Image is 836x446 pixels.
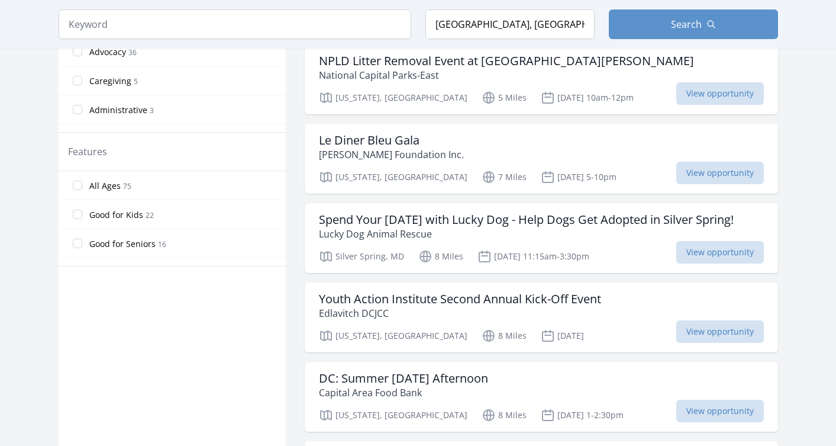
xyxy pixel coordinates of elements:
[305,44,778,114] a: NPLD Litter Removal Event at [GEOGRAPHIC_DATA][PERSON_NAME] National Capital Parks-East [US_STATE...
[305,124,778,194] a: Le Diner Bleu Gala [PERSON_NAME] Foundation Inc. [US_STATE], [GEOGRAPHIC_DATA] 7 Miles [DATE] 5-1...
[676,320,764,343] span: View opportunity
[89,180,121,192] span: All Ages
[146,210,154,220] span: 22
[305,362,778,432] a: DC: Summer [DATE] Afternoon Capital Area Food Bank [US_STATE], [GEOGRAPHIC_DATA] 8 Miles [DATE] 1...
[73,76,82,85] input: Caregiving 5
[68,145,107,159] legend: Features
[541,91,634,105] p: [DATE] 10am-12pm
[482,170,527,184] p: 7 Miles
[671,17,702,31] span: Search
[319,54,694,68] h3: NPLD Litter Removal Event at [GEOGRAPHIC_DATA][PERSON_NAME]
[319,292,601,306] h3: Youth Action Institute Second Annual Kick-Off Event
[319,170,467,184] p: [US_STATE], [GEOGRAPHIC_DATA]
[73,47,82,56] input: Advocacy 36
[676,241,764,264] span: View opportunity
[541,329,584,343] p: [DATE]
[134,76,138,86] span: 5
[73,105,82,114] input: Administrative 3
[319,133,464,147] h3: Le Diner Bleu Gala
[482,408,527,422] p: 8 Miles
[676,400,764,422] span: View opportunity
[305,203,778,273] a: Spend Your [DATE] with Lucky Dog - Help Dogs Get Adopted in Silver Spring! Lucky Dog Animal Rescu...
[541,170,616,184] p: [DATE] 5-10pm
[89,209,143,221] span: Good for Kids
[319,91,467,105] p: [US_STATE], [GEOGRAPHIC_DATA]
[89,75,131,87] span: Caregiving
[305,283,778,352] a: Youth Action Institute Second Annual Kick-Off Event Edlavitch DCJCC [US_STATE], [GEOGRAPHIC_DATA]...
[73,210,82,219] input: Good for Kids 22
[418,249,463,264] p: 8 Miles
[676,162,764,184] span: View opportunity
[319,386,488,400] p: Capital Area Food Bank
[158,239,166,249] span: 16
[59,9,411,39] input: Keyword
[319,306,601,320] p: Edlavitch DCJCC
[319,213,734,227] h3: Spend Your [DATE] with Lucky Dog - Help Dogs Get Adopted in Silver Spring!
[319,249,404,264] p: Silver Spring, MD
[89,238,156,250] span: Good for Seniors
[477,249,589,264] p: [DATE] 11:15am-3:30pm
[73,239,82,248] input: Good for Seniors 16
[319,68,694,82] p: National Capital Parks-East
[319,371,488,386] h3: DC: Summer [DATE] Afternoon
[541,408,624,422] p: [DATE] 1-2:30pm
[319,329,467,343] p: [US_STATE], [GEOGRAPHIC_DATA]
[425,9,595,39] input: Location
[482,329,527,343] p: 8 Miles
[128,47,137,57] span: 36
[123,181,131,191] span: 75
[319,147,464,162] p: [PERSON_NAME] Foundation Inc.
[482,91,527,105] p: 5 Miles
[73,181,82,190] input: All Ages 75
[319,408,467,422] p: [US_STATE], [GEOGRAPHIC_DATA]
[319,227,734,241] p: Lucky Dog Animal Rescue
[150,105,154,115] span: 3
[676,82,764,105] span: View opportunity
[89,46,126,58] span: Advocacy
[89,104,147,116] span: Administrative
[609,9,778,39] button: Search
